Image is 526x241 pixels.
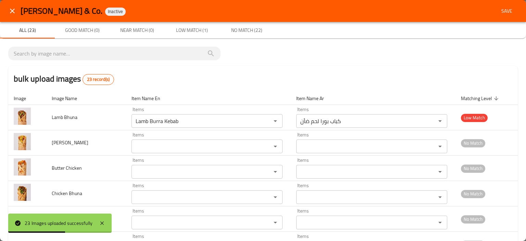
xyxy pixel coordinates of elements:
[271,167,280,177] button: Open
[461,114,488,122] span: Low Match
[461,215,485,223] span: No Match
[105,8,126,16] div: Inactive
[496,5,518,17] button: Save
[14,184,31,201] img: Chicken Bhuna
[8,92,46,105] th: Image
[499,7,515,15] span: Save
[435,192,445,202] button: Open
[25,219,92,227] div: 23 Images uploaded successfully
[461,190,485,198] span: No Match
[271,142,280,151] button: Open
[21,3,102,19] span: [PERSON_NAME] & Co.
[271,218,280,227] button: Open
[223,26,270,35] span: No Match (22)
[461,94,501,103] span: Matching Level
[52,138,88,147] span: [PERSON_NAME]
[435,167,445,177] button: Open
[271,192,280,202] button: Open
[59,26,105,35] span: Good Match (0)
[83,74,114,85] div: Total records count
[83,76,114,83] span: 23 record(s)
[435,116,445,126] button: Open
[14,158,31,176] img: Butter Chicken
[14,133,31,150] img: Achari Aloo
[14,73,114,85] h2: bulk upload images
[168,26,215,35] span: Low Match (1)
[14,108,31,125] img: Lamb Bhuna
[4,3,21,19] button: close
[435,142,445,151] button: Open
[14,48,215,59] input: search
[435,218,445,227] button: Open
[461,165,485,172] span: No Match
[126,92,291,105] th: Item Name En
[52,94,86,103] span: Image Name
[291,92,455,105] th: Item Name Ar
[52,189,82,198] span: Chicken Bhuna
[114,26,160,35] span: Near Match (0)
[105,9,126,14] span: Inactive
[461,139,485,147] span: No Match
[4,26,51,35] span: All (23)
[52,164,82,172] span: Butter Chicken
[271,116,280,126] button: Open
[52,113,77,122] span: Lamb Bhuna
